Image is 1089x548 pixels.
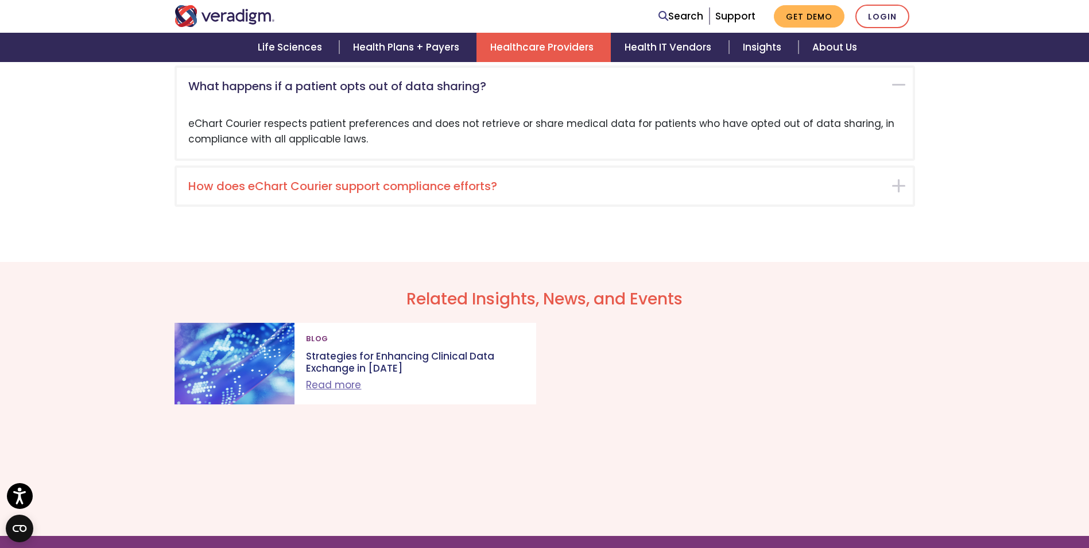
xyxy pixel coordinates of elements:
a: About Us [799,33,871,62]
a: Health IT Vendors [611,33,728,62]
a: Support [715,9,755,23]
a: Login [855,5,909,28]
a: Health Plans + Payers [339,33,476,62]
h2: Related Insights, News, and Events [175,290,915,309]
h5: What happens if a patient opts out of data sharing? [188,79,884,93]
a: Healthcare Providers [476,33,611,62]
div: eChart Courier respects patient preferences and does not retrieve or share medical data for patie... [177,105,913,159]
iframe: Drift Chat Widget [869,465,1075,534]
button: Open CMP widget [6,515,33,542]
a: Read more [306,378,361,392]
span: Blog [306,330,328,348]
a: Insights [729,33,799,62]
h5: How does eChart Courier support compliance efforts? [188,179,884,193]
a: Get Demo [774,5,844,28]
a: Search [658,9,703,24]
a: Life Sciences [244,33,339,62]
img: Veradigm logo [175,5,275,27]
p: Strategies for Enhancing Clinical Data Exchange in [DATE] [306,350,524,375]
